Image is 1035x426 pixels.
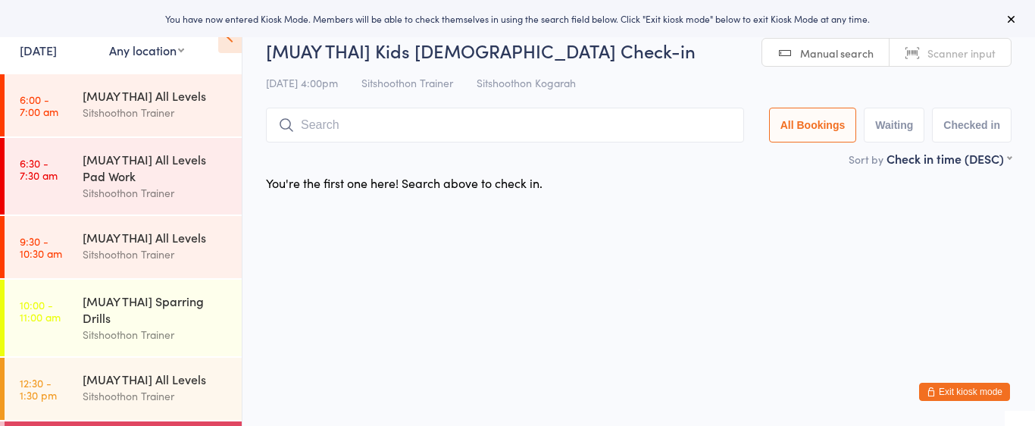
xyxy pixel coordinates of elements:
[24,12,1011,25] div: You have now entered Kiosk Mode. Members will be able to check themselves in using the search fie...
[5,74,242,136] a: 6:00 -7:00 am[MUAY THAI] All LevelsSitshoothon Trainer
[83,229,229,246] div: [MUAY THAI] All Levels
[109,42,184,58] div: Any location
[927,45,996,61] span: Scanner input
[5,138,242,215] a: 6:30 -7:30 am[MUAY THAI] All Levels Pad WorkSitshoothon Trainer
[83,326,229,343] div: Sitshoothon Trainer
[20,93,58,117] time: 6:00 - 7:00 am
[361,75,453,90] span: Sitshoothon Trainer
[800,45,874,61] span: Manual search
[83,184,229,202] div: Sitshoothon Trainer
[919,383,1010,401] button: Exit kiosk mode
[932,108,1012,143] button: Checked in
[266,75,338,90] span: [DATE] 4:00pm
[266,38,1012,63] h2: [MUAY THAI] Kids [DEMOGRAPHIC_DATA] Check-in
[864,108,924,143] button: Waiting
[20,157,58,181] time: 6:30 - 7:30 am
[266,174,543,191] div: You're the first one here! Search above to check in.
[266,108,744,143] input: Search
[849,152,883,167] label: Sort by
[769,108,857,143] button: All Bookings
[83,293,229,326] div: [MUAY THAI] Sparring Drills
[83,87,229,104] div: [MUAY THAI] All Levels
[20,377,57,401] time: 12:30 - 1:30 pm
[83,246,229,263] div: Sitshoothon Trainer
[83,371,229,387] div: [MUAY THAI] All Levels
[83,387,229,405] div: Sitshoothon Trainer
[20,299,61,323] time: 10:00 - 11:00 am
[5,216,242,278] a: 9:30 -10:30 am[MUAY THAI] All LevelsSitshoothon Trainer
[83,151,229,184] div: [MUAY THAI] All Levels Pad Work
[83,104,229,121] div: Sitshoothon Trainer
[20,42,57,58] a: [DATE]
[5,280,242,356] a: 10:00 -11:00 am[MUAY THAI] Sparring DrillsSitshoothon Trainer
[20,235,62,259] time: 9:30 - 10:30 am
[886,150,1012,167] div: Check in time (DESC)
[5,358,242,420] a: 12:30 -1:30 pm[MUAY THAI] All LevelsSitshoothon Trainer
[477,75,576,90] span: Sitshoothon Kogarah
